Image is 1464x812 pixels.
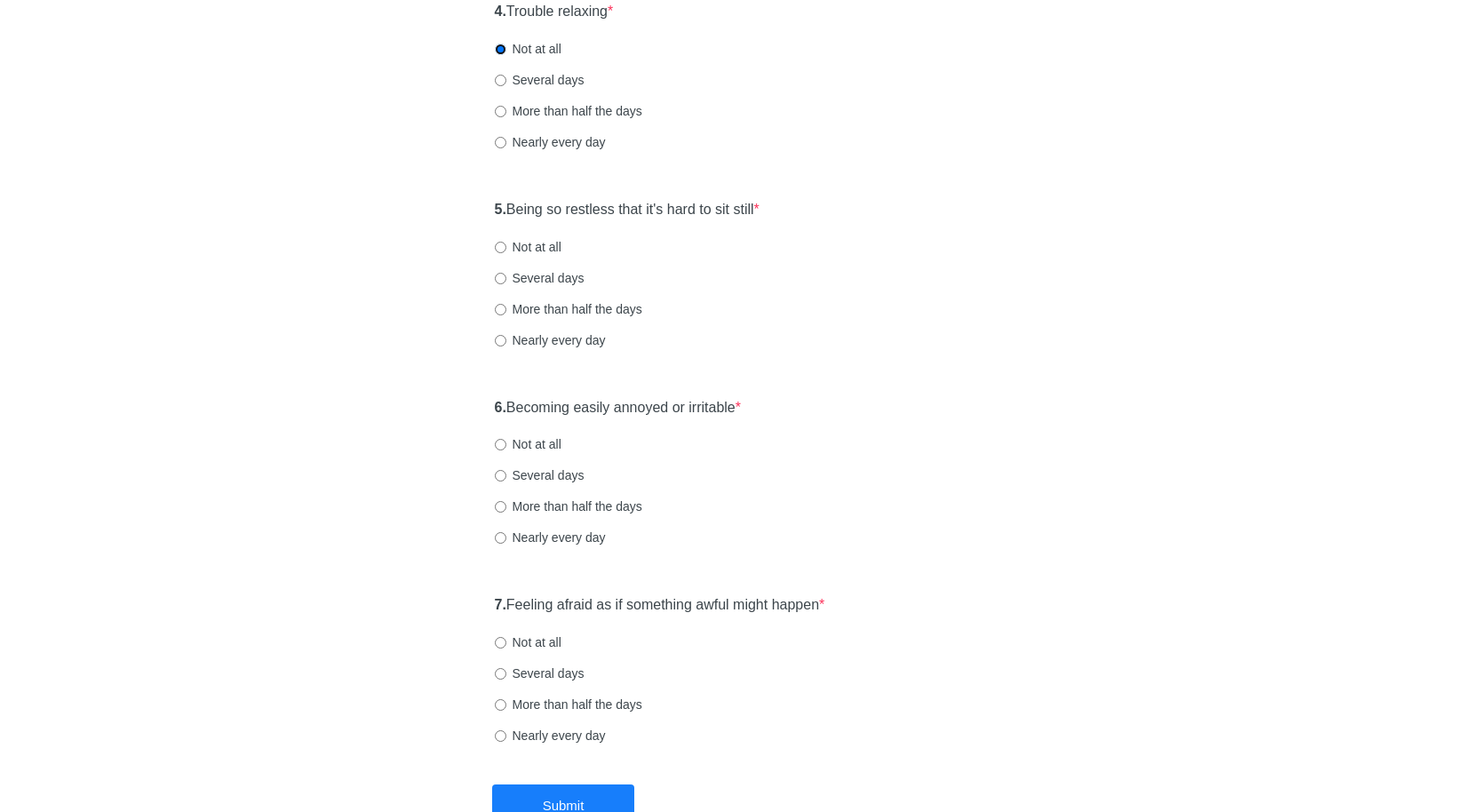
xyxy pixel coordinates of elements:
[495,400,506,415] strong: 6.
[495,730,506,742] input: Nearly every day
[495,200,760,220] label: Being so restless that it's hard to sit still
[495,668,506,680] input: Several days
[495,331,606,349] label: Nearly every day
[495,532,506,544] input: Nearly every day
[495,242,506,253] input: Not at all
[495,597,506,612] strong: 7.
[495,470,506,482] input: Several days
[495,665,585,682] label: Several days
[495,466,585,484] label: Several days
[495,529,606,546] label: Nearly every day
[495,699,506,711] input: More than half the days
[495,498,642,515] label: More than half the days
[495,439,506,450] input: Not at all
[495,137,506,148] input: Nearly every day
[495,2,614,22] label: Trouble relaxing
[495,273,506,284] input: Several days
[495,300,642,318] label: More than half the days
[495,398,742,418] label: Becoming easily annoyed or irritable
[495,4,506,19] strong: 4.
[495,75,506,86] input: Several days
[495,133,606,151] label: Nearly every day
[495,696,642,713] label: More than half the days
[495,202,506,217] strong: 5.
[495,335,506,346] input: Nearly every day
[495,727,606,744] label: Nearly every day
[495,238,561,256] label: Not at all
[495,501,506,513] input: More than half the days
[495,637,506,649] input: Not at all
[495,269,585,287] label: Several days
[495,40,561,58] label: Not at all
[495,71,585,89] label: Several days
[495,435,561,453] label: Not at all
[495,102,642,120] label: More than half the days
[495,633,561,651] label: Not at all
[495,304,506,315] input: More than half the days
[495,595,825,616] label: Feeling afraid as if something awful might happen
[495,106,506,117] input: More than half the days
[495,44,506,55] input: Not at all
